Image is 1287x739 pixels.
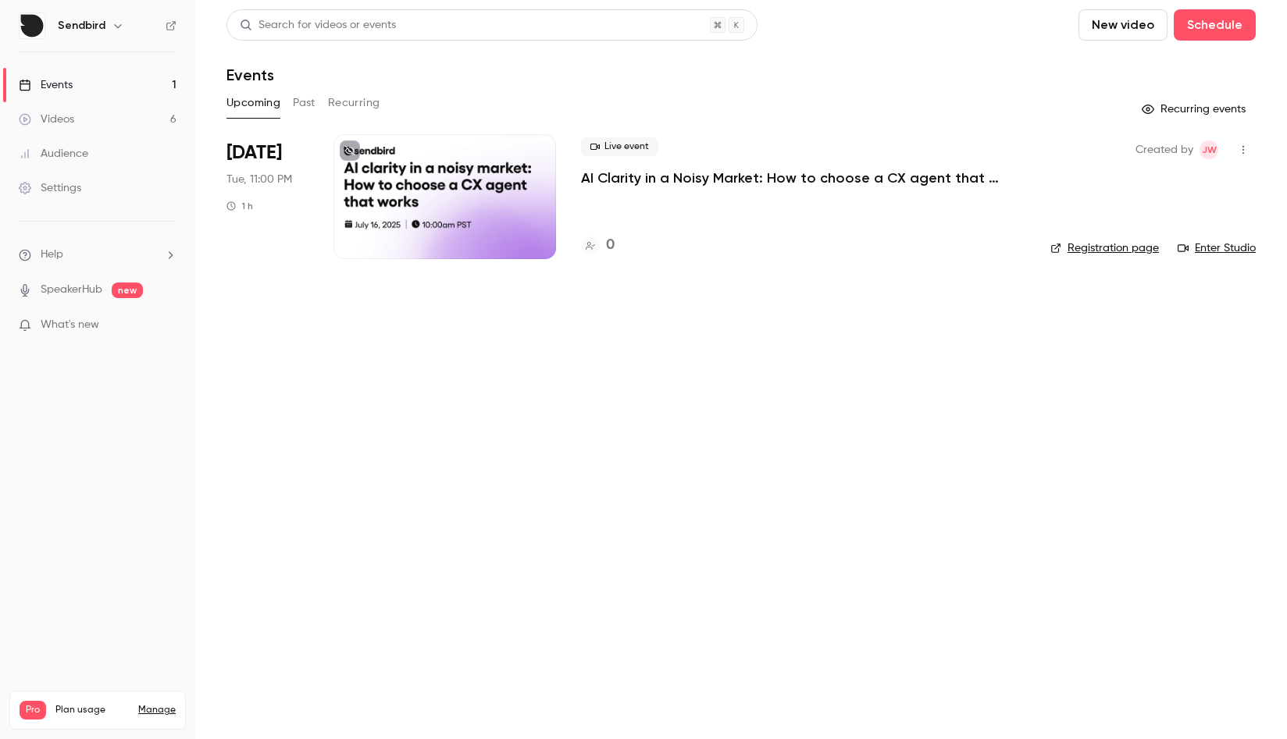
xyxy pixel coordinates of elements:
div: Events [19,77,73,93]
span: Pro [20,701,46,719]
a: AI Clarity in a Noisy Market: How to choose a CX agent that works [581,169,1025,187]
img: Sendbird [20,13,45,38]
div: Audience [19,146,88,162]
button: Schedule [1174,9,1256,41]
button: Recurring [328,91,380,115]
button: Past [293,91,316,115]
span: Help [41,247,63,263]
span: Tue, 11:00 PM [226,172,292,187]
h6: Sendbird [58,18,105,34]
span: What's new [41,317,99,333]
a: Enter Studio [1178,240,1256,256]
a: Registration page [1050,240,1159,256]
span: Plan usage [55,704,129,716]
button: Recurring events [1135,97,1256,122]
button: New video [1078,9,1168,41]
span: Live event [581,137,658,156]
a: SpeakerHub [41,282,102,298]
span: JW [1202,140,1217,159]
span: new [112,282,143,298]
div: Videos [19,112,74,127]
li: help-dropdown-opener [19,247,176,263]
div: Aug 27 Wed, 2:00 PM (Asia/Singapore) [226,134,308,259]
iframe: Noticeable Trigger [158,318,176,332]
span: Jackie Wang [1200,140,1218,159]
h1: Events [226,66,274,84]
div: 1 h [226,200,253,212]
a: Manage [138,704,176,716]
a: 0 [581,235,615,256]
div: Search for videos or events [240,17,396,34]
span: Created by [1135,140,1193,159]
h4: 0 [606,235,615,256]
button: Upcoming [226,91,280,115]
div: Settings [19,180,81,196]
span: [DATE] [226,140,282,165]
